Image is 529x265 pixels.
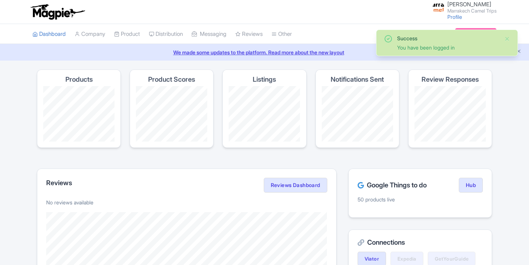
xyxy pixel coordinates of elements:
[33,24,66,44] a: Dashboard
[459,178,483,193] a: Hub
[272,24,292,44] a: Other
[192,24,226,44] a: Messaging
[397,44,498,51] div: You have been logged in
[358,239,483,246] h2: Connections
[447,1,491,8] span: [PERSON_NAME]
[253,76,276,83] h4: Listings
[149,24,183,44] a: Distribution
[75,24,105,44] a: Company
[114,24,140,44] a: Product
[428,1,496,13] a: [PERSON_NAME] Marrakech Camel Trips
[433,2,444,14] img: skpecjwo0uind1udobp4.png
[397,34,498,42] div: Success
[46,179,72,187] h2: Reviews
[358,181,427,189] h2: Google Things to do
[148,76,195,83] h4: Product Scores
[331,76,384,83] h4: Notifications Sent
[455,28,496,39] a: Subscription
[65,76,93,83] h4: Products
[46,198,327,206] p: No reviews available
[516,48,522,56] button: Close announcement
[504,34,510,43] button: Close
[358,196,483,203] p: 50 products live
[29,4,86,20] img: logo-ab69f6fb50320c5b225c76a69d11143b.png
[4,48,525,56] a: We made some updates to the platform. Read more about the new layout
[264,178,327,193] a: Reviews Dashboard
[422,76,479,83] h4: Review Responses
[447,9,496,13] small: Marrakech Camel Trips
[447,14,462,20] a: Profile
[235,24,263,44] a: Reviews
